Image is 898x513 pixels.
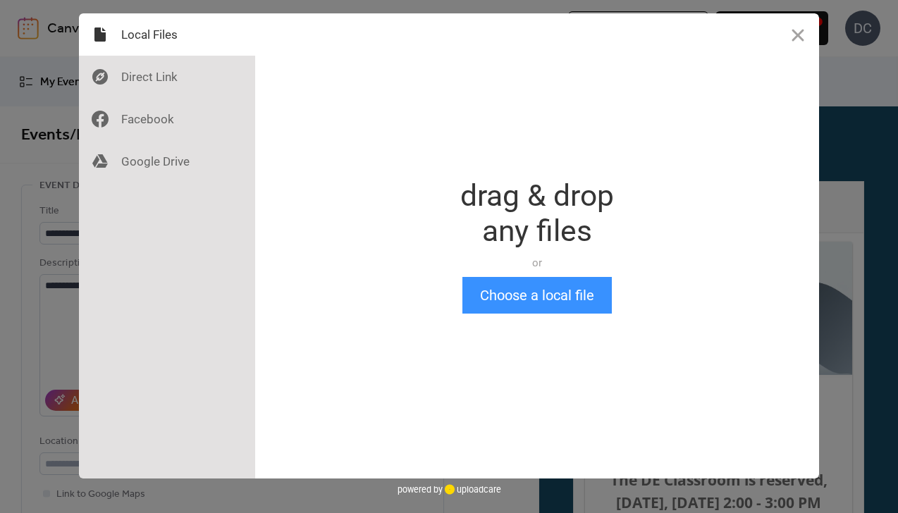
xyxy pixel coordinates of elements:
[443,484,501,495] a: uploadcare
[460,256,614,270] div: or
[79,98,255,140] div: Facebook
[79,140,255,183] div: Google Drive
[777,13,819,56] button: Close
[462,277,612,314] button: Choose a local file
[79,13,255,56] div: Local Files
[460,178,614,249] div: drag & drop any files
[79,56,255,98] div: Direct Link
[398,478,501,500] div: powered by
